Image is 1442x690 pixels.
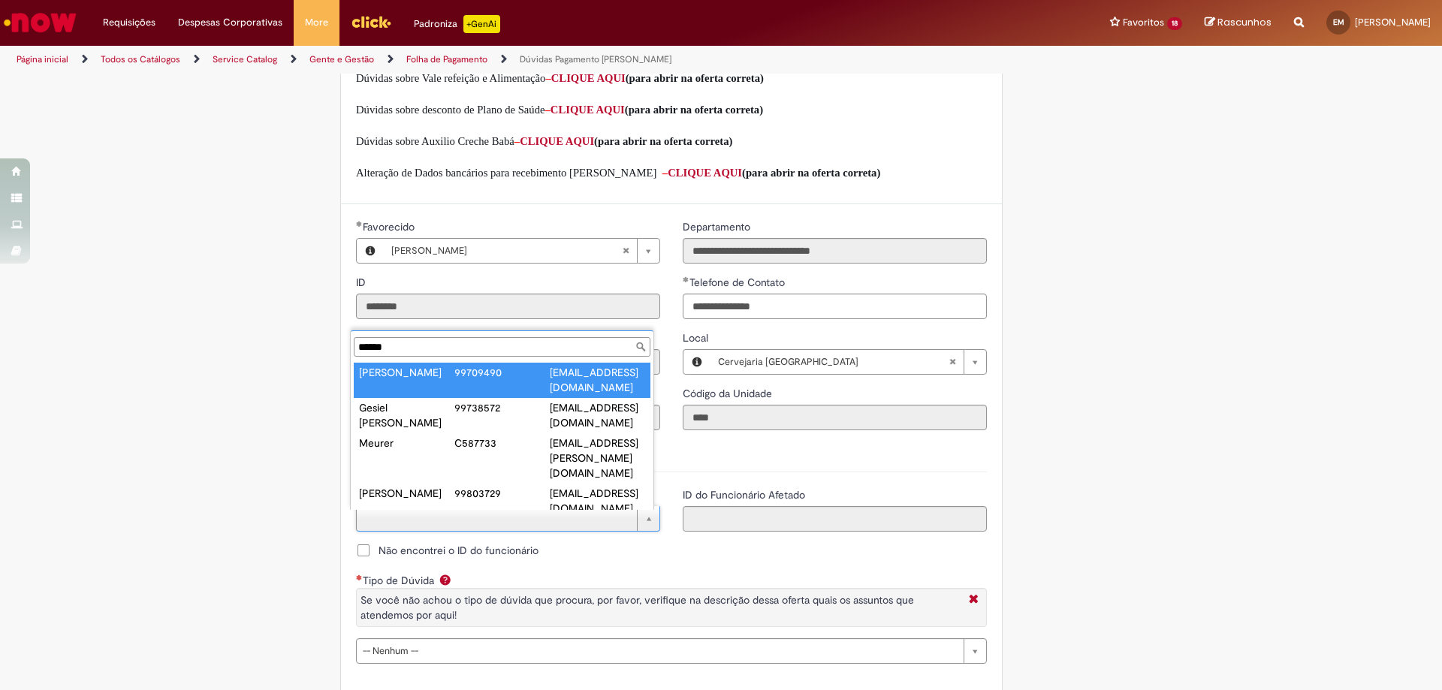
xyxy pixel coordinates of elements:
div: [EMAIL_ADDRESS][PERSON_NAME][DOMAIN_NAME] [550,435,645,481]
div: C587733 [454,435,550,450]
div: [EMAIL_ADDRESS][DOMAIN_NAME] [550,400,645,430]
div: [PERSON_NAME] [359,486,454,501]
div: [PERSON_NAME] [359,365,454,380]
div: [EMAIL_ADDRESS][DOMAIN_NAME] [550,365,645,395]
div: 99738572 [454,400,550,415]
div: 99803729 [454,486,550,501]
div: 99709490 [454,365,550,380]
div: Gesiel [PERSON_NAME] [359,400,454,430]
div: Meurer [359,435,454,450]
ul: Funcionário Afetado [351,360,653,510]
div: [EMAIL_ADDRESS][DOMAIN_NAME] [550,486,645,516]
